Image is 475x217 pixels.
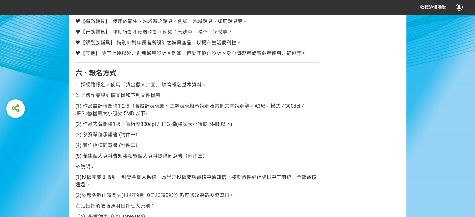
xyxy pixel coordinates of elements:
span: 2. 上傳作品設計稿圖檔和下列文件檔案 [75,92,161,98]
span: 產品設計須依循通用設計七大原則： [75,203,155,209]
span: (1)投稿完成即收到一封獎金獵人系統－寄出之投稿成功審核中通知信，將於徵件截止隔日中午前統一全數審核通過。 [75,174,316,188]
span: ♥【銀髮族輔具】:特別針對年長者所設計之輔具產品，以提升生活便利性。 [75,40,241,46]
span: ♥【其他】:除了上述以外之創新通用設計。例如：博愛座優化設計、身心障礙者或高齡者使用之背包等。 [75,50,306,56]
span: 1. 採網路報名，使用「獎金獵人介面」-填寫報名基本資料。 [75,82,207,88]
span: (2)於報名截止時間前(114年9月10日23時59分) 仍可修改更新投稿資料。 [75,192,234,198]
strong: 六、報名方式 [75,69,116,77]
span: ※說明： [75,164,95,170]
span: ♥【衛浴輔具】: 使用於衛生、洗浴時之輔具。例如：洗澡輔具、如廁輔具等。 [75,18,248,24]
span: (3) 參賽單位承諾書 (附件一） [75,132,141,138]
span: (5) 蒐集個人資料告知事項暨個人資料提供同意書（附件三） [75,153,208,159]
span: (4) 著作授權同意書 (附件二） [75,142,141,148]
span: 收藏這個活動 [420,5,446,10]
span: (1) 作品設計稿圖檔1-2張（含設計表現圖、主題表現概念說明及其他文字說明等，A3尺寸橫式 / 300dpi / JPG 檔(檔案大小須於 5MB 以下) [75,103,304,116]
span: (2) 作品去背圖檔1張，解析度300dpi / JPG 檔(檔案大小須於 5MB 以下) [75,121,232,127]
span: ♥【行動輔具】: 輔助行動不便者移動。例如：代步車、輪椅、拐杖等。 [75,29,233,35]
